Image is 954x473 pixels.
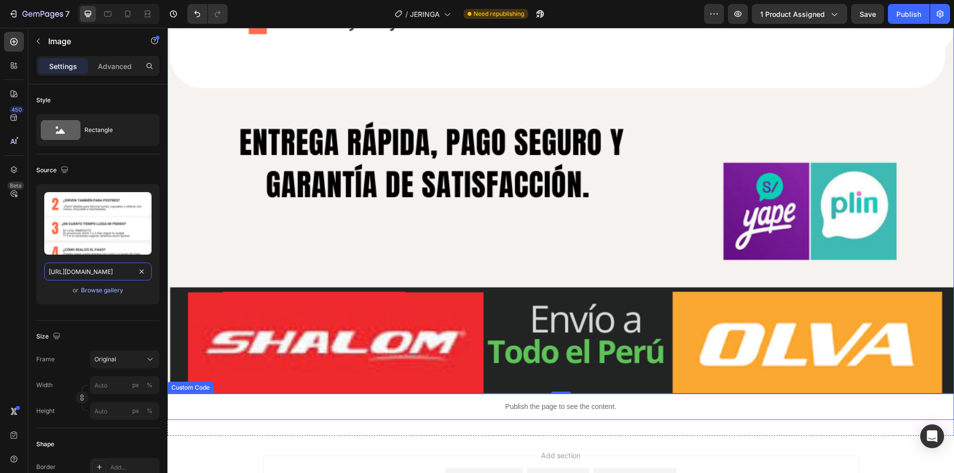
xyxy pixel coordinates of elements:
[36,463,56,472] div: Border
[36,381,53,390] label: Width
[84,119,145,141] div: Rectangle
[760,9,825,19] span: 1 product assigned
[80,285,124,295] button: Browse gallery
[90,350,159,368] button: Original
[90,376,159,394] input: px%
[286,444,346,455] div: Choose templates
[98,61,132,71] p: Advanced
[48,35,133,47] p: Image
[437,444,498,455] div: Add blank section
[896,9,921,19] div: Publish
[94,355,116,364] span: Original
[44,192,152,255] img: preview-image
[44,263,152,280] input: https://example.com/image.jpg
[132,381,139,390] div: px
[36,406,55,415] label: Height
[474,9,524,18] span: Need republishing
[49,61,77,71] p: Settings
[130,405,142,417] button: %
[405,9,408,19] span: /
[73,284,79,296] span: or
[888,4,930,24] button: Publish
[187,4,228,24] div: Undo/Redo
[90,402,159,420] input: px%
[860,10,876,18] span: Save
[752,4,847,24] button: 1 product assigned
[147,406,153,415] div: %
[920,424,944,448] div: Open Intercom Messenger
[7,182,24,190] div: Beta
[144,405,156,417] button: px
[370,422,417,433] span: Add section
[147,381,153,390] div: %
[36,355,55,364] label: Frame
[364,444,416,455] div: Generate layout
[110,463,157,472] div: Add...
[36,164,71,177] div: Source
[4,4,74,24] button: 7
[65,8,70,20] p: 7
[851,4,884,24] button: Save
[36,330,63,343] div: Size
[9,106,24,114] div: 450
[132,406,139,415] div: px
[130,379,142,391] button: %
[36,96,51,105] div: Style
[410,9,440,19] span: JERINGA
[36,440,54,449] div: Shape
[81,286,123,295] div: Browse gallery
[144,379,156,391] button: px
[167,28,954,473] iframe: Design area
